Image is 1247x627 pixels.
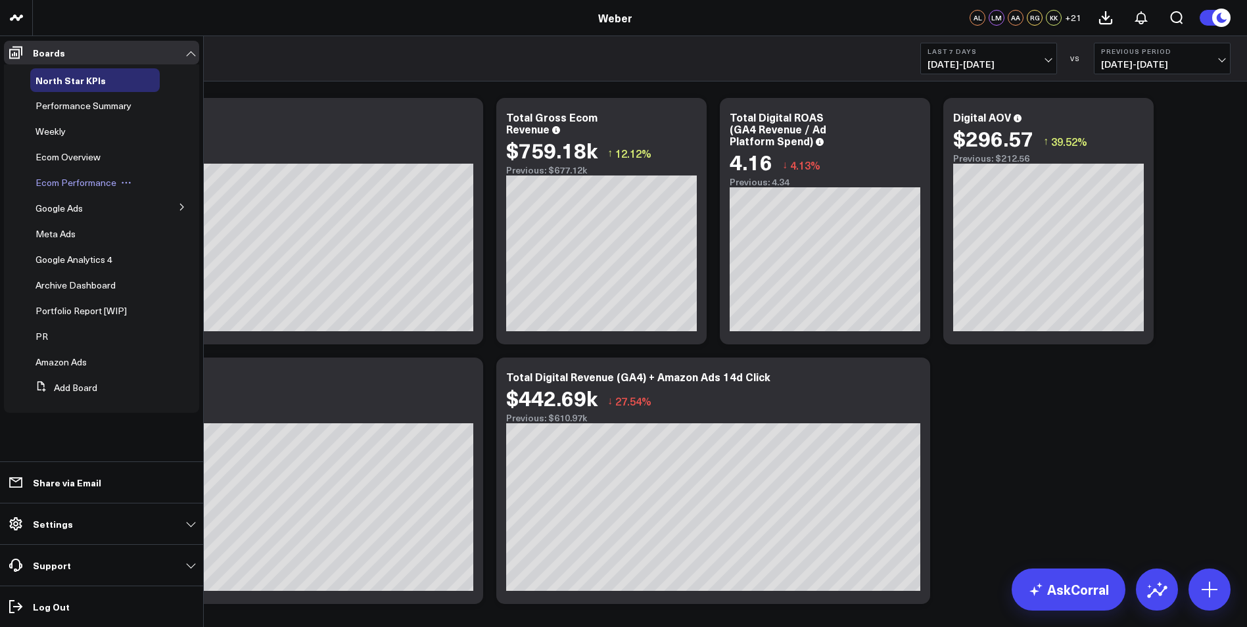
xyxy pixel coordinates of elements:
a: Amazon Ads [35,357,87,367]
div: 4.16 [730,150,772,174]
span: Portfolio Report [WIP] [35,304,127,317]
a: Ecom Performance [35,177,116,188]
div: Previous: $677.12k [506,165,697,175]
div: Total Digital Revenue (GA4) + Amazon Ads 14d Click [506,369,770,384]
p: Boards [33,47,65,58]
a: Archive Dashboard [35,280,116,290]
p: Settings [33,519,73,529]
div: Previous: $140.65k [59,153,473,164]
div: Previous: $212.56 [953,153,1144,164]
div: Previous: $610.97k [506,413,920,423]
a: Weekly [35,126,66,137]
a: Performance Summary [35,101,131,111]
a: Meta Ads [35,229,76,239]
span: [DATE] - [DATE] [1101,59,1223,70]
span: North Star KPIs [35,74,106,87]
span: Google Ads [35,202,83,214]
div: $759.18k [506,138,598,162]
span: 27.54% [615,394,651,408]
a: Log Out [4,595,199,618]
a: Ecom Overview [35,152,101,162]
a: AskCorral [1012,569,1125,611]
b: Previous Period [1101,47,1223,55]
p: Share via Email [33,477,101,488]
div: AA [1008,10,1023,26]
span: 12.12% [615,146,651,160]
div: VS [1064,55,1087,62]
button: Last 7 Days[DATE]-[DATE] [920,43,1057,74]
span: Performance Summary [35,99,131,112]
div: $296.57 [953,126,1033,150]
p: Log Out [33,601,70,612]
a: Portfolio Report [WIP] [35,306,127,316]
div: Previous: 128.34k [59,413,473,423]
span: 39.52% [1051,134,1087,149]
span: + 21 [1065,13,1081,22]
span: Meta Ads [35,227,76,240]
div: RG [1027,10,1043,26]
span: Weekly [35,125,66,137]
span: Ecom Performance [35,176,116,189]
span: [DATE] - [DATE] [928,59,1050,70]
div: $442.69k [506,386,598,409]
a: PR [35,331,48,342]
div: AL [970,10,985,26]
span: Ecom Overview [35,151,101,163]
span: PR [35,330,48,342]
span: ↓ [607,392,613,409]
div: Total Digital ROAS (GA4 Revenue / Ad Platform Spend) [730,110,826,148]
span: Google Analytics 4 [35,253,112,266]
span: ↑ [607,145,613,162]
b: Last 7 Days [928,47,1050,55]
a: North Star KPIs [35,75,106,85]
button: Add Board [30,376,97,400]
span: Amazon Ads [35,356,87,368]
button: Previous Period[DATE]-[DATE] [1094,43,1231,74]
span: Archive Dashboard [35,279,116,291]
div: Digital AOV [953,110,1011,124]
div: Previous: 4.34 [730,177,920,187]
span: ↓ [782,156,788,174]
div: KK [1046,10,1062,26]
button: +21 [1065,10,1081,26]
div: Total Gross Ecom Revenue [506,110,598,136]
p: Support [33,560,71,570]
a: Weber [598,11,632,25]
div: LM [989,10,1004,26]
span: ↑ [1043,133,1048,150]
span: 4.13% [790,158,820,172]
a: Google Ads [35,203,83,214]
a: Google Analytics 4 [35,254,112,265]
